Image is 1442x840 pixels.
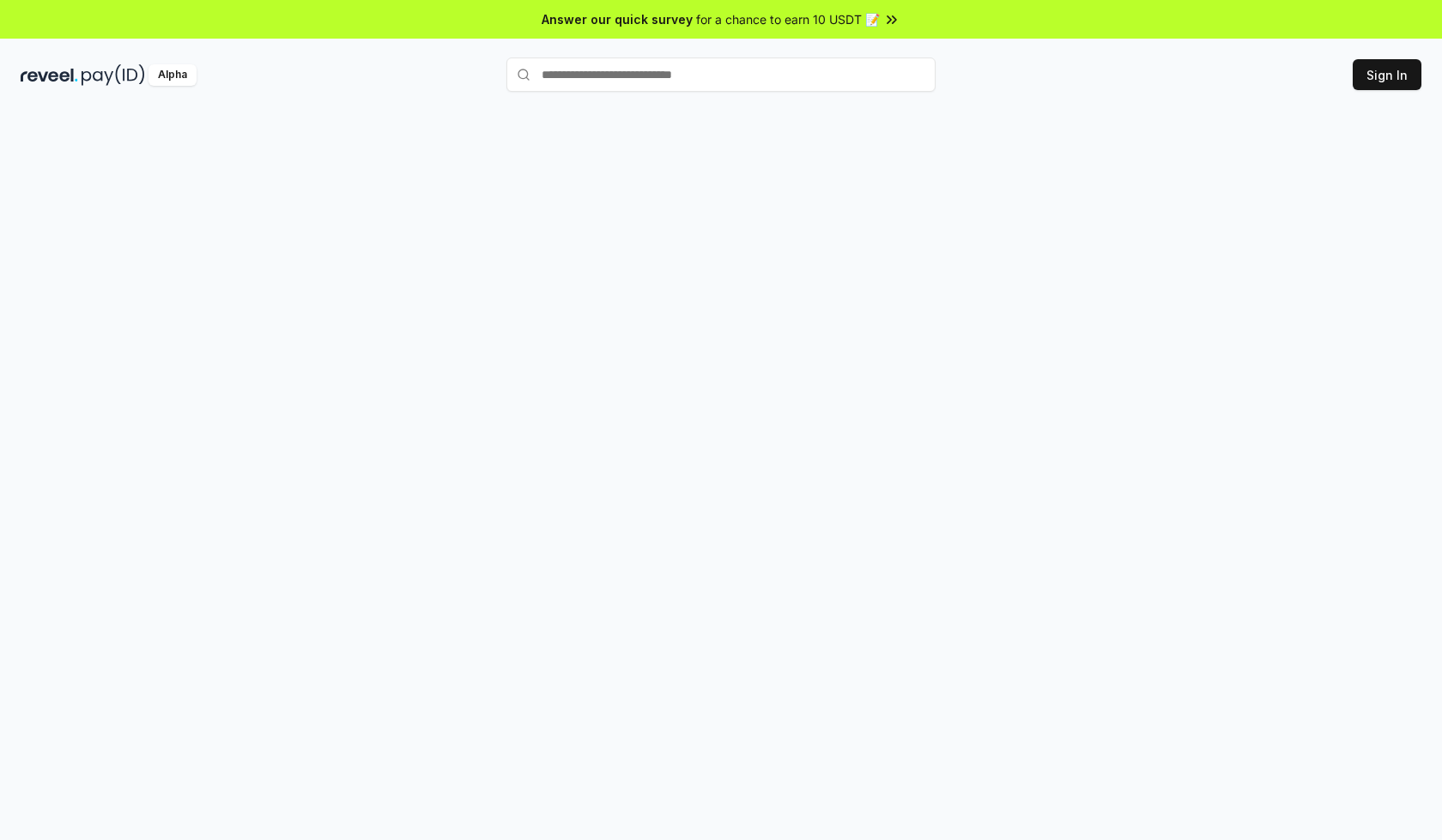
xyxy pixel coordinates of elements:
[82,64,145,86] img: pay_id
[1353,59,1421,90] button: Sign In
[21,64,78,86] img: reveel_dark
[542,10,693,28] span: Answer our quick survey
[696,10,880,28] span: for a chance to earn 10 USDT 📝
[148,64,197,86] div: Alpha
